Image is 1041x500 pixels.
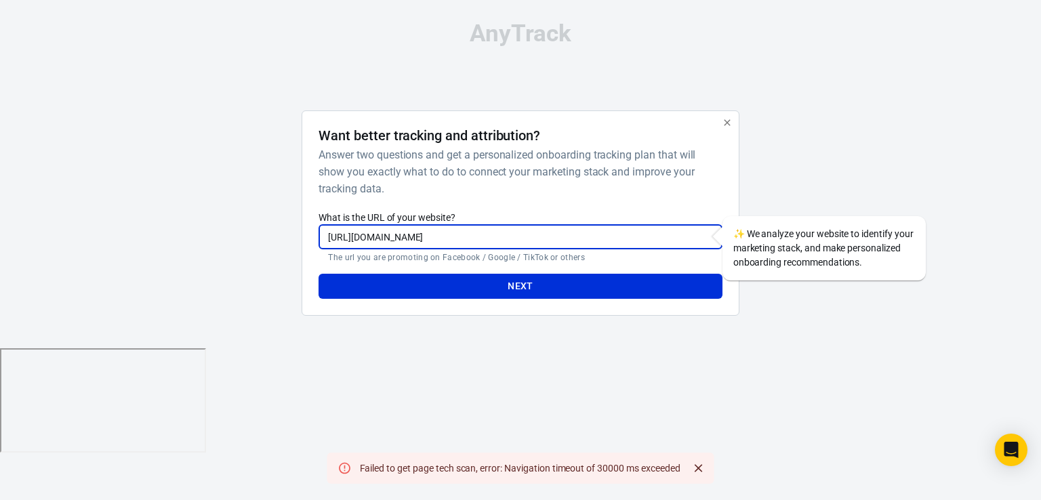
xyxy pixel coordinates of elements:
[688,458,708,478] button: Close
[319,224,722,249] input: https://yourwebsite.com/landing-page
[319,127,540,144] h4: Want better tracking and attribution?
[182,22,859,45] div: AnyTrack
[319,274,722,299] button: Next
[995,434,1027,466] div: Open Intercom Messenger
[722,216,926,280] div: We analyze your website to identify your marketing stack, and make personalized onboarding recomm...
[319,146,716,197] h6: Answer two questions and get a personalized onboarding tracking plan that will show you exactly w...
[328,252,712,263] p: The url you are promoting on Facebook / Google / TikTok or others
[733,228,745,239] span: sparkles
[319,211,722,224] label: What is the URL of your website?
[360,461,680,476] div: Failed to get page tech scan, error: Navigation timeout of 30000 ms exceeded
